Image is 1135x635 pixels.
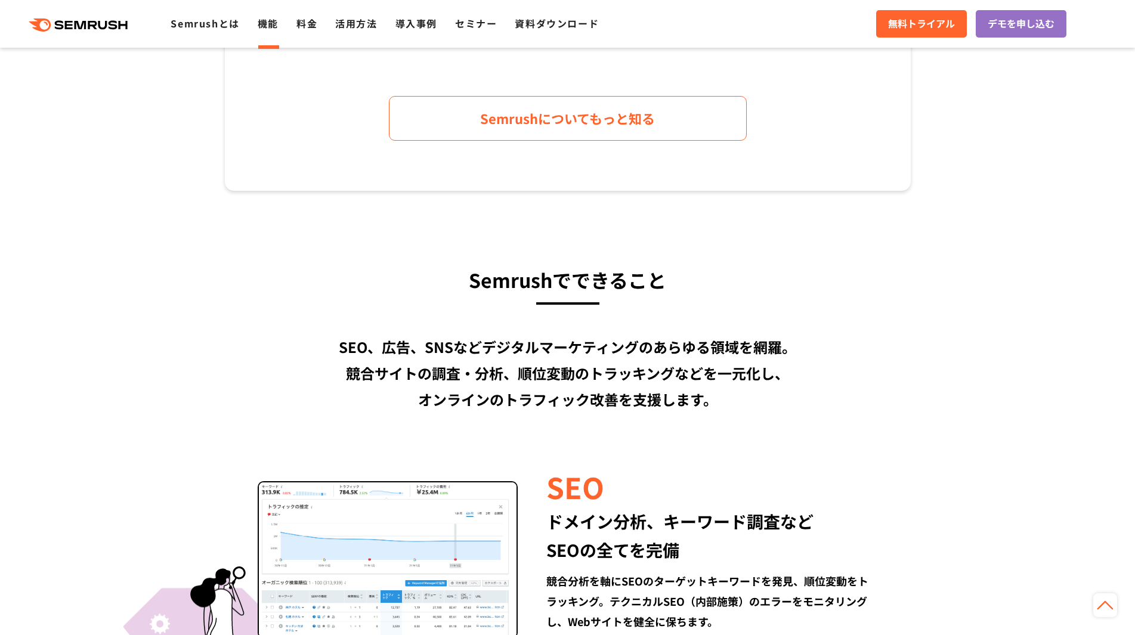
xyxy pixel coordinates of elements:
div: SEO、広告、SNSなどデジタルマーケティングのあらゆる領域を網羅。 競合サイトの調査・分析、順位変動のトラッキングなどを一元化し、 オンラインのトラフィック改善を支援します。 [225,334,911,413]
a: 資料ダウンロード [515,16,599,30]
span: Semrushについてもっと知る [480,108,655,129]
div: SEO [546,466,877,507]
a: 無料トライアル [876,10,967,38]
div: 競合分析を軸にSEOのターゲットキーワードを発見、順位変動をトラッキング。テクニカルSEO（内部施策）のエラーをモニタリングし、Webサイトを健全に保ちます。 [546,571,877,631]
a: Semrushとは [171,16,239,30]
a: 導入事例 [395,16,437,30]
div: ドメイン分析、キーワード調査など SEOの全てを完備 [546,507,877,564]
a: 料金 [296,16,317,30]
a: 機能 [258,16,279,30]
a: デモを申し込む [976,10,1066,38]
span: デモを申し込む [988,16,1054,32]
a: Semrushについてもっと知る [389,96,747,141]
span: 無料トライアル [888,16,955,32]
h3: Semrushでできること [225,264,911,296]
a: 活用方法 [335,16,377,30]
a: セミナー [455,16,497,30]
